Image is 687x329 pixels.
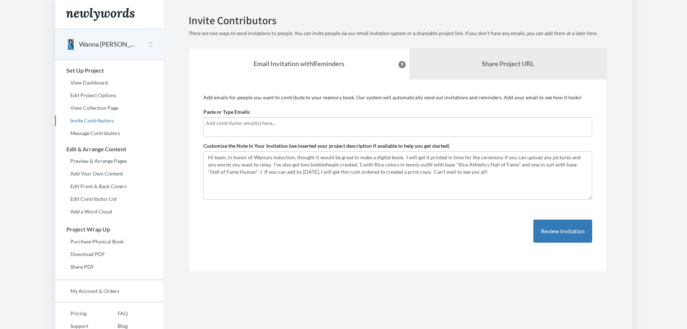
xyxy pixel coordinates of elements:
a: Add Your Own Content [55,168,163,179]
a: Share PDF [55,261,163,272]
label: Paste or Type Emails: [203,108,251,116]
label: Customize the Note in Your Invitation (we inserted your project description if available to help ... [203,142,449,150]
a: Message Contributors [55,128,163,139]
a: Add a Word Cloud [55,206,163,217]
a: Invite Contributors [55,115,163,126]
button: Wanna [PERSON_NAME] '84 [PERSON_NAME] Athletics Hall of Fame [79,40,137,49]
h3: Edit & Arrange Content [56,146,163,152]
b: Share Project URL [482,60,534,68]
h3: Set Up Project [56,67,163,74]
input: Add contributor email(s) here... [206,119,590,127]
a: Edit Project Options [55,90,163,101]
a: Download PDF [55,249,163,260]
img: Newlywords logo [66,8,135,21]
a: View Collection Page [55,103,163,113]
p: There are two ways to send invitations to people. You can invite people via our email invitation ... [189,30,607,37]
a: View Dashboard [55,77,163,88]
a: Purchase Physical Book [55,236,163,247]
h3: Project Wrap Up [56,226,163,233]
a: FAQ [102,308,128,319]
p: Add emails for people you want to contribute to your memory book. Our system will automatically s... [203,94,592,101]
strong: Email Invitation with Reminders [254,60,344,68]
a: Preview & Arrange Pages [55,156,163,166]
textarea: Hi team, in honor of Wanna's induction, thought it would be great to make a digital book. I will ... [203,151,592,200]
a: My Account & Orders [55,286,163,296]
h2: Invite Contributors [189,14,607,26]
a: Edit Front & Back Covers [55,181,163,192]
button: Review Invitation [533,220,592,243]
a: Edit Contributor List [55,194,163,204]
a: Pricing [55,308,102,319]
